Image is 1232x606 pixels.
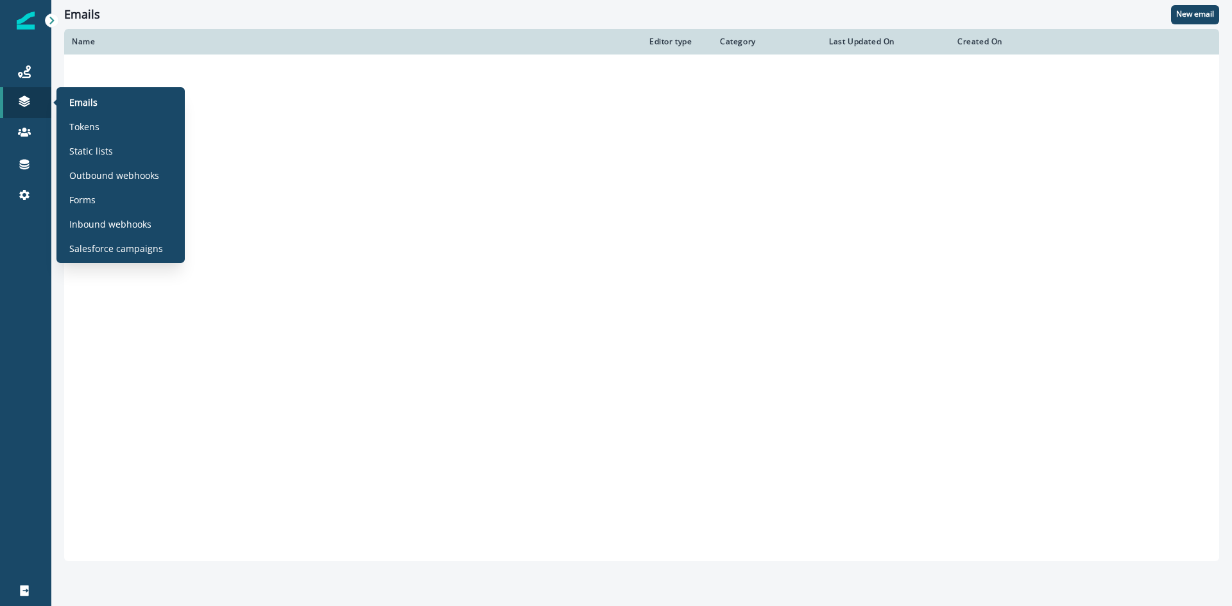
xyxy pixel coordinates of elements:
[69,169,159,182] p: Outbound webhooks
[62,239,180,258] a: Salesforce campaigns
[62,165,180,185] a: Outbound webhooks
[69,193,96,206] p: Forms
[62,141,180,160] a: Static lists
[72,37,634,47] div: Name
[649,37,705,47] div: Editor type
[829,37,942,47] div: Last Updated On
[69,144,113,158] p: Static lists
[62,214,180,233] a: Inbound webhooks
[1176,10,1214,19] p: New email
[720,37,814,47] div: Category
[62,190,180,209] a: Forms
[957,37,1070,47] div: Created On
[1171,5,1219,24] button: New email
[69,120,99,133] p: Tokens
[69,242,163,255] p: Salesforce campaigns
[69,217,151,231] p: Inbound webhooks
[62,92,180,112] a: Emails
[64,8,100,22] h1: Emails
[62,117,180,136] a: Tokens
[69,96,98,109] p: Emails
[17,12,35,29] img: Inflection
